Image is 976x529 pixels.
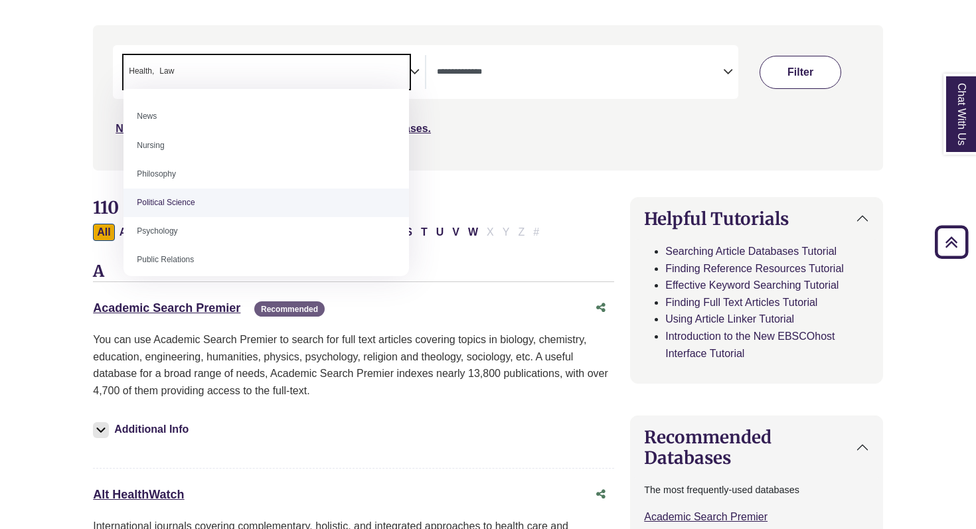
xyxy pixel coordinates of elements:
[448,224,463,241] button: Filter Results V
[588,295,614,321] button: Share this database
[432,224,448,241] button: Filter Results U
[665,313,794,325] a: Using Article Linker Tutorial
[123,131,409,160] li: Nursing
[588,482,614,507] button: Share this database
[154,65,174,78] li: Law
[93,262,614,282] h3: A
[437,68,723,78] textarea: Search
[123,217,409,246] li: Psychology
[93,25,883,170] nav: Search filters
[665,263,844,274] a: Finding Reference Resources Tutorial
[417,224,432,241] button: Filter Results T
[129,65,154,78] span: Health
[116,224,131,241] button: Filter Results A
[644,511,768,522] a: Academic Search Premier
[93,226,544,237] div: Alpha-list to filter by first letter of database name
[93,301,240,315] a: Academic Search Premier
[631,198,882,240] button: Helpful Tutorials
[159,65,174,78] span: Law
[93,331,614,399] p: You can use Academic Search Premier to search for full text articles covering topics in biology, ...
[123,246,409,274] li: Public Relations
[665,297,817,308] a: Finding Full Text Articles Tutorial
[760,56,841,89] button: Submit for Search Results
[93,224,114,241] button: All
[254,301,325,317] span: Recommended
[665,331,835,359] a: Introduction to the New EBSCOhost Interface Tutorial
[665,246,837,257] a: Searching Article Databases Tutorial
[116,123,431,134] a: Not sure where to start? Check our Recommended Databases.
[123,160,409,189] li: Philosophy
[93,196,210,218] span: 110 Databases
[123,189,409,217] li: Political Science
[123,65,154,78] li: Health
[464,224,482,241] button: Filter Results W
[93,420,193,439] button: Additional Info
[644,483,869,498] p: The most frequently-used databases
[177,68,183,78] textarea: Search
[123,102,409,131] li: News
[665,279,839,291] a: Effective Keyword Searching Tutorial
[93,488,184,501] a: Alt HealthWatch
[631,416,882,479] button: Recommended Databases
[930,233,973,251] a: Back to Top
